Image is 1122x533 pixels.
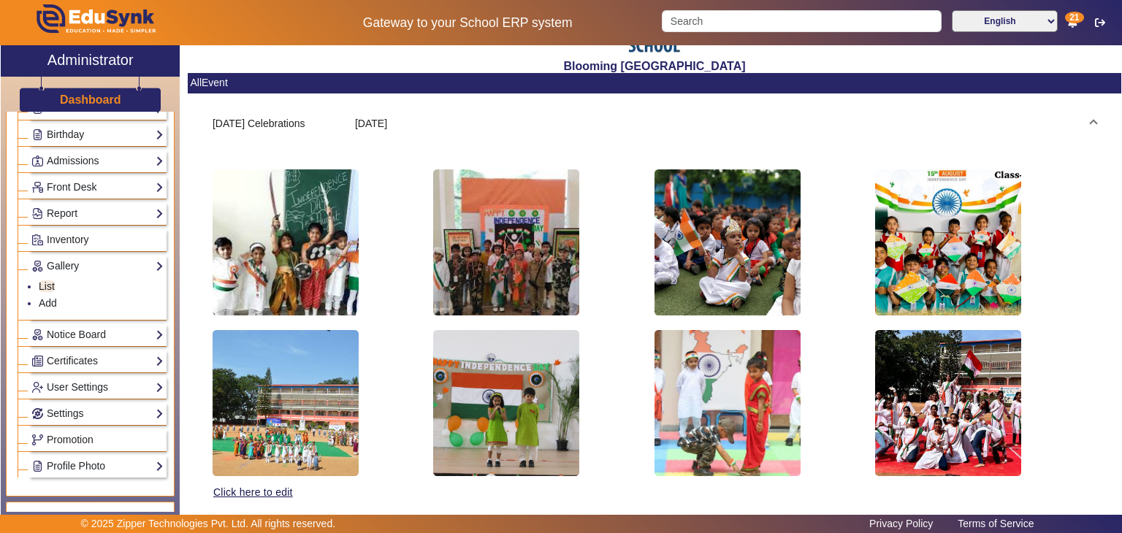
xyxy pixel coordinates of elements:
p: © 2025 Zipper Technologies Pvt. Ltd. All rights reserved. [81,516,336,532]
div: [DATE] Celebrations [213,116,355,131]
a: List [39,280,55,292]
a: Terms of Service [950,514,1041,533]
img: 12a113c0-98b8-4f32-a61f-412d0e32751a [213,169,359,315]
a: Privacy Policy [862,514,940,533]
h5: Gateway to your School ERP system [289,15,646,31]
img: 3d900018-1b8d-449d-b224-c2e22b1da92d [433,169,579,315]
span: Promotion [47,434,93,445]
img: Branchoperations.png [32,434,43,445]
a: Dashboard [59,92,122,107]
h2: Administrator [47,51,134,69]
img: dbde7d0f-3903-4d19-a07d-4af2cf464f0b [875,330,1021,476]
a: Add [39,297,57,309]
a: Administrator [1,45,180,77]
img: Inventory.png [32,234,43,245]
mat-card-header: AllEvent [188,73,1121,93]
span: 21 [1065,12,1083,23]
img: 274942fa-9d94-4004-83b2-9abcc157966a [654,169,801,315]
span: Inventory [47,234,89,245]
img: edb825aa-264d-4052-af36-f2c1f88fe5eb [213,330,359,476]
mat-expansion-panel-header: [DATE] Celebrations[DATE] [195,101,1114,147]
h2: Blooming [GEOGRAPHIC_DATA] [188,59,1121,73]
h3: Dashboard [60,93,121,107]
div: [DATE] [355,116,497,131]
a: Promotion [31,432,164,448]
img: 8bbf10e7-9a25-46f6-91d6-3187bd9c2942 [433,330,579,476]
div: [DATE] Celebrations[DATE] [195,147,1114,495]
a: Click here to edit [213,484,294,500]
img: a5b8a367-0cf6-4816-a2b0-37f9d0e0a569 [654,330,801,476]
a: Inventory [31,231,164,248]
img: c3e8fd85-16cc-4b2a-aea8-e2c0d5104b1d [875,169,1021,315]
input: Search [662,10,941,32]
